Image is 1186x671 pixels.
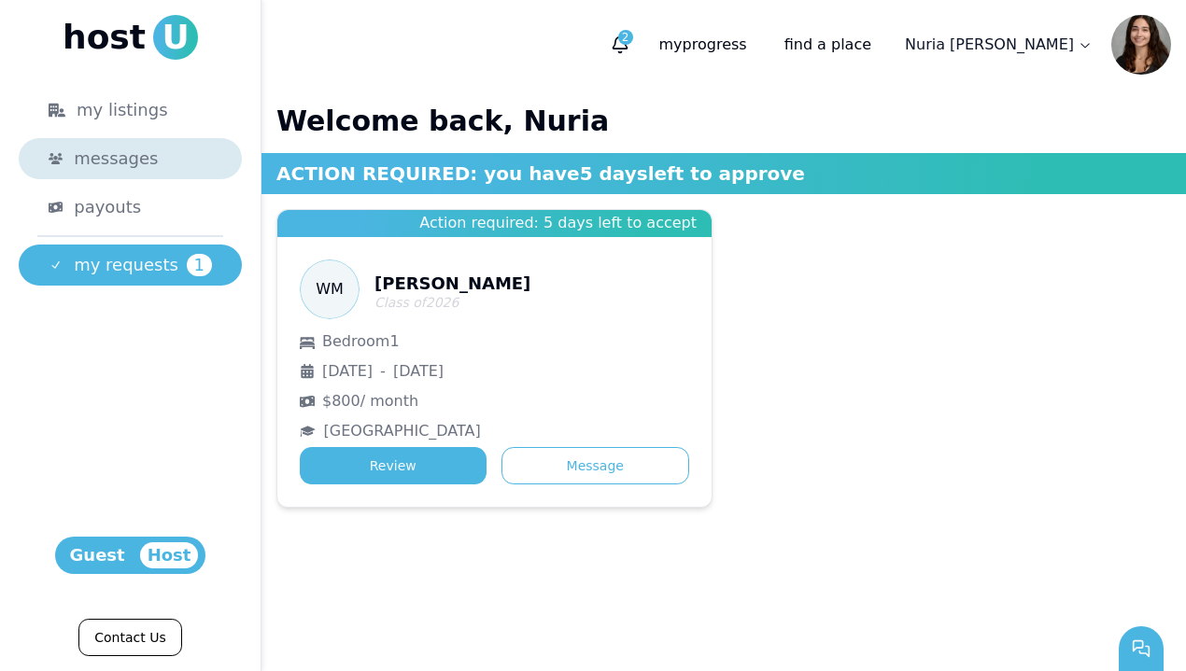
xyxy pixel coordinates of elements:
a: my requests1 [19,245,242,286]
div: my listings [49,97,212,123]
p: [PERSON_NAME] [374,271,530,297]
span: Host [140,542,199,568]
p: Bedroom 1 [322,330,400,353]
div: ACTION REQUIRED: you have 5 days left to approve [261,153,1186,194]
span: 1 [187,254,212,276]
a: hostU [63,15,198,60]
a: find a place [769,26,886,63]
span: messages [74,146,158,172]
span: payouts [74,194,141,220]
a: payouts [19,187,242,228]
span: [DATE] [322,360,373,383]
p: - [300,360,481,383]
button: 2 [603,28,637,62]
p: progress [644,26,762,63]
h1: Welcome back, Nuria [261,105,1186,138]
button: Review [300,447,487,484]
img: Nuria Rodriguez avatar [1111,15,1171,75]
span: [DATE] [393,360,444,383]
p: $ 800 / month [300,390,481,412]
span: my requests [74,252,178,278]
span: U [153,15,198,60]
div: [GEOGRAPHIC_DATA] [324,420,481,442]
span: W M [300,259,360,319]
span: 2 [618,30,633,45]
a: Nuria [PERSON_NAME] [894,26,1104,63]
p: Nuria [PERSON_NAME] [905,34,1074,56]
p: Class of 2026 [374,297,530,308]
a: my listings [19,90,242,131]
a: Contact Us [78,619,181,656]
span: my [659,35,683,53]
div: Action required: 5 days left to accept [277,210,712,237]
span: Guest [63,542,133,568]
span: host [63,19,146,56]
a: messages [19,138,242,179]
button: Message [501,447,690,484]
